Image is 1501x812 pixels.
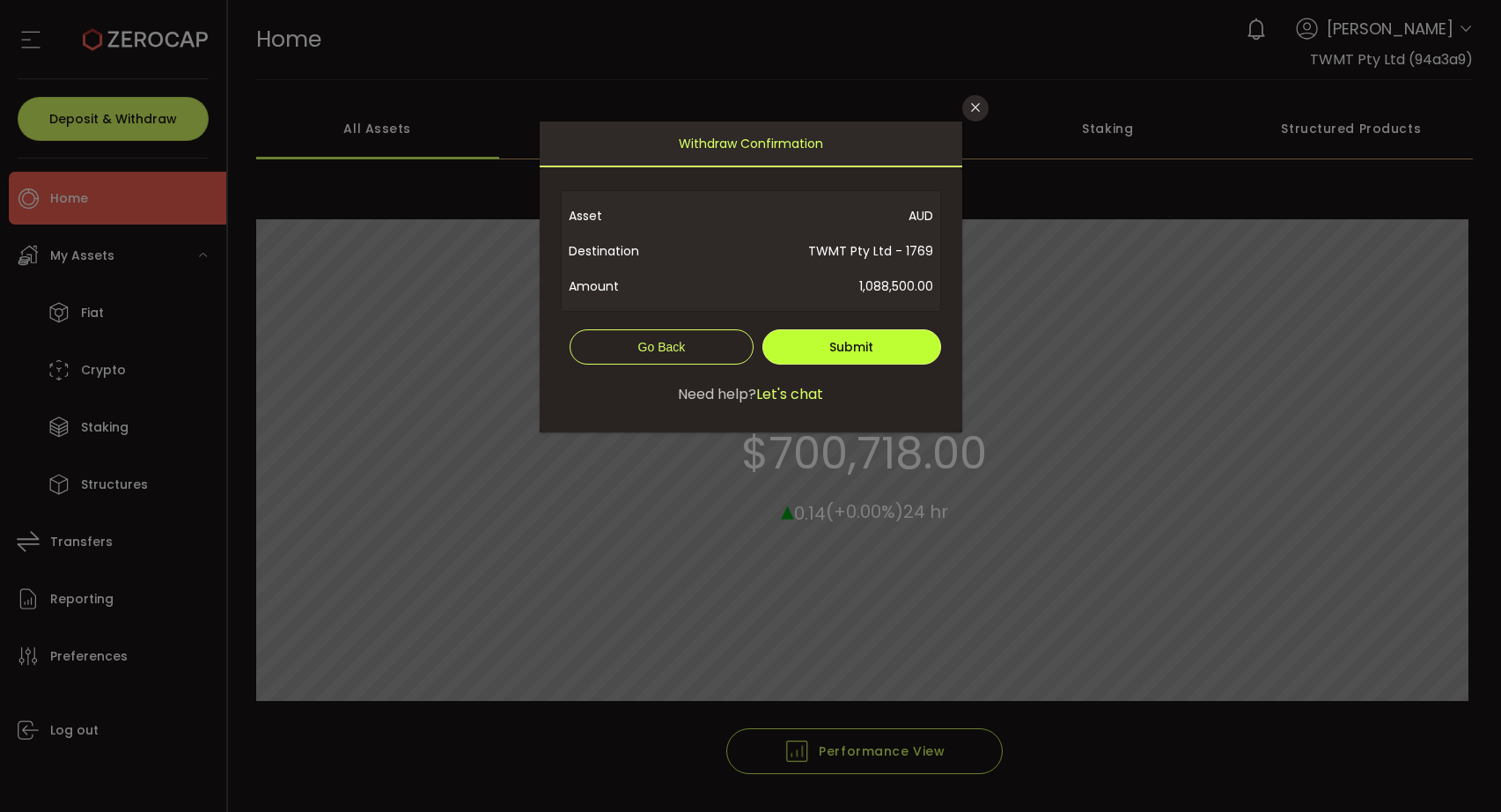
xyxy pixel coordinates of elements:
[569,269,681,304] span: Amount
[681,269,933,304] span: 1,088,500.00
[681,233,933,269] span: TWMT Pty Ltd - 1769
[540,122,962,432] div: dialog
[681,198,933,233] span: AUD
[962,95,989,122] button: Close
[829,338,873,356] span: Submit
[756,384,823,405] span: Let's chat
[678,384,756,405] span: Need help?
[679,122,823,166] span: Withdraw Confirmation
[570,329,754,365] button: Go Back
[569,233,681,269] span: Destination
[569,198,681,233] span: Asset
[762,329,940,365] button: Submit
[1413,727,1501,812] iframe: Chat Widget
[638,340,686,354] span: Go Back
